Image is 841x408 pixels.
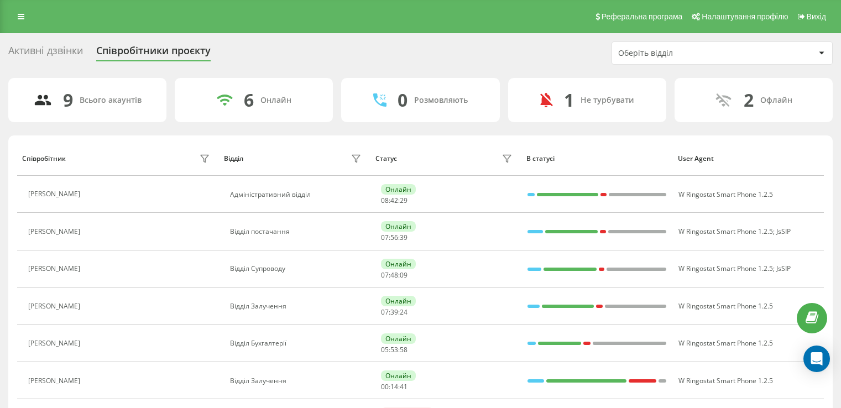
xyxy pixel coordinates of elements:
span: 39 [390,307,398,317]
div: 2 [744,90,754,111]
span: 24 [400,307,408,317]
div: Співробітник [22,155,66,163]
div: Онлайн [381,296,416,306]
span: 08 [381,196,389,205]
div: Оберіть відділ [618,49,750,58]
div: : : [381,383,408,391]
span: W Ringostat Smart Phone 1.2.5 [678,227,773,236]
div: Онлайн [381,259,416,269]
span: Вихід [807,12,826,21]
div: Онлайн [260,96,291,105]
div: : : [381,197,408,205]
div: : : [381,271,408,279]
div: Онлайн [381,370,416,381]
span: W Ringostat Smart Phone 1.2.5 [678,338,773,348]
div: [PERSON_NAME] [28,377,83,385]
span: 07 [381,233,389,242]
span: W Ringostat Smart Phone 1.2.5 [678,190,773,199]
div: 1 [564,90,574,111]
div: Відділ Залучення [230,302,364,310]
div: [PERSON_NAME] [28,339,83,347]
span: Налаштування профілю [702,12,788,21]
span: W Ringostat Smart Phone 1.2.5 [678,301,773,311]
div: Співробітники проєкту [96,45,211,62]
div: [PERSON_NAME] [28,302,83,310]
div: Активні дзвінки [8,45,83,62]
span: 58 [400,345,408,354]
div: : : [381,234,408,242]
span: Реферальна програма [602,12,683,21]
div: 9 [63,90,73,111]
div: В статусі [526,155,667,163]
div: [PERSON_NAME] [28,190,83,198]
div: : : [381,346,408,354]
div: Адміністративний відділ [230,191,364,198]
div: User Agent [678,155,819,163]
span: 05 [381,345,389,354]
span: JsSIP [776,227,791,236]
div: [PERSON_NAME] [28,265,83,273]
span: 09 [400,270,408,280]
div: Розмовляють [414,96,468,105]
span: 14 [390,382,398,391]
div: Відділ Бухгалтерії [230,339,364,347]
span: 07 [381,307,389,317]
div: Онлайн [381,333,416,344]
div: Відділ Залучення [230,377,364,385]
span: 56 [390,233,398,242]
div: Open Intercom Messenger [803,346,830,372]
div: Відділ постачання [230,228,364,236]
span: 39 [400,233,408,242]
div: 0 [398,90,408,111]
span: 48 [390,270,398,280]
div: Онлайн [381,221,416,232]
div: [PERSON_NAME] [28,228,83,236]
span: W Ringostat Smart Phone 1.2.5 [678,376,773,385]
div: 6 [244,90,254,111]
div: Відділ [224,155,243,163]
div: Всього акаунтів [80,96,142,105]
div: Офлайн [760,96,792,105]
div: Статус [375,155,397,163]
span: 53 [390,345,398,354]
div: Відділ Супроводу [230,265,364,273]
span: 41 [400,382,408,391]
div: Не турбувати [581,96,634,105]
span: 29 [400,196,408,205]
span: W Ringostat Smart Phone 1.2.5 [678,264,773,273]
span: 42 [390,196,398,205]
span: 07 [381,270,389,280]
span: 00 [381,382,389,391]
span: JsSIP [776,264,791,273]
div: : : [381,308,408,316]
div: Онлайн [381,184,416,195]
